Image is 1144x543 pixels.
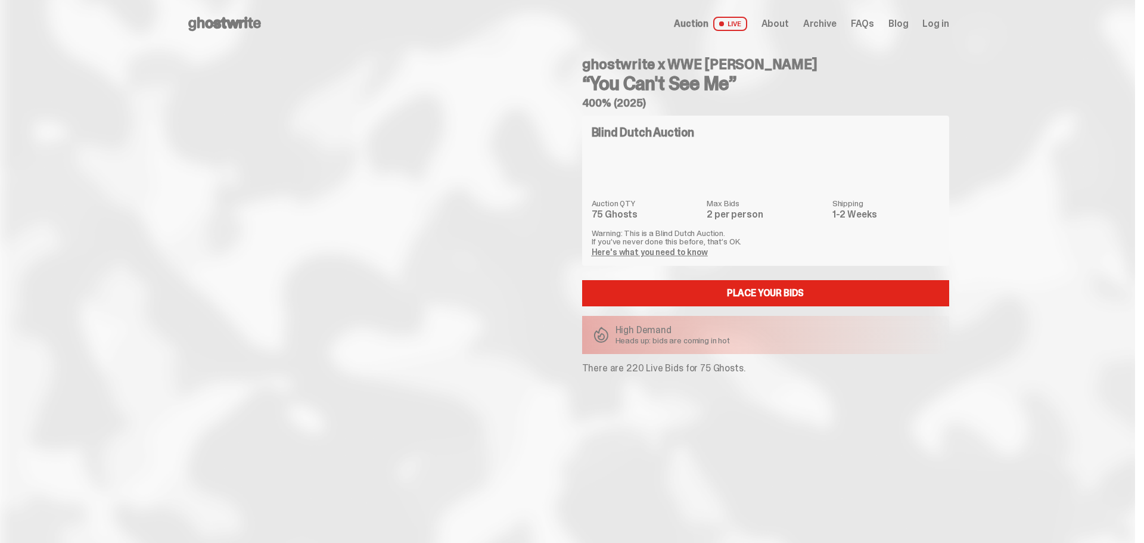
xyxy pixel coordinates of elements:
[582,74,949,93] h3: “You Can't See Me”
[674,17,747,31] a: Auction LIVE
[851,19,874,29] a: FAQs
[803,19,837,29] a: Archive
[615,336,730,345] p: Heads up: bids are coming in hot
[582,280,949,306] a: Place your Bids
[592,126,694,138] h4: Blind Dutch Auction
[592,210,700,219] dd: 75 Ghosts
[707,210,825,219] dd: 2 per person
[832,199,940,207] dt: Shipping
[713,17,747,31] span: LIVE
[674,19,708,29] span: Auction
[582,98,949,108] h5: 400% (2025)
[707,199,825,207] dt: Max Bids
[615,325,730,335] p: High Demand
[922,19,949,29] a: Log in
[582,57,949,72] h4: ghostwrite x WWE [PERSON_NAME]
[592,229,940,246] p: Warning: This is a Blind Dutch Auction. If you’ve never done this before, that’s OK.
[592,247,708,257] a: Here's what you need to know
[592,199,700,207] dt: Auction QTY
[832,210,940,219] dd: 1-2 Weeks
[582,364,949,373] p: There are 220 Live Bids for 75 Ghosts.
[761,19,789,29] a: About
[888,19,908,29] a: Blog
